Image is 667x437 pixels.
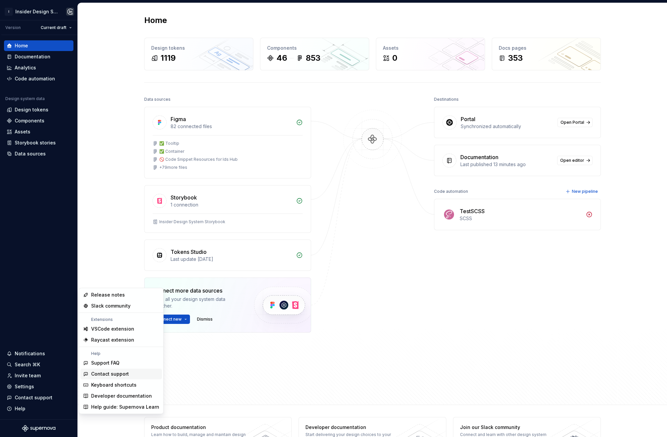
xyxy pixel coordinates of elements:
div: Contact support [91,371,129,377]
a: Assets [4,126,73,137]
div: 0 [392,53,397,63]
div: Developer documentation [91,393,152,399]
div: Storybook stories [15,139,56,146]
div: VSCode extension [91,326,134,332]
div: Contact support [15,394,52,401]
a: Code automation [4,73,73,84]
div: Settings [15,383,34,390]
div: Figma [171,115,186,123]
span: Dismiss [197,317,213,322]
div: TestSCSS [460,207,485,215]
div: 1 connection [171,201,292,208]
div: Keyboard shortcuts [91,382,137,388]
div: Code automation [434,187,468,196]
a: VSCode extension [80,324,162,334]
div: Connect more data sources [153,287,243,295]
div: Insider Design System Storybook [159,219,225,225]
div: Tokens Studio [171,248,207,256]
button: Connect new [153,315,190,324]
div: Raycast extension [91,337,134,343]
div: Support FAQ [91,360,120,366]
div: 853 [306,53,320,63]
button: Search ⌘K [4,359,73,370]
div: Storybook [171,193,197,201]
button: Notifications [4,348,73,359]
div: Docs pages [499,45,594,51]
div: Last published 13 minutes ago [460,161,553,168]
a: Open Portal [558,118,593,127]
span: New pipeline [572,189,598,194]
a: Support FAQ [80,358,162,368]
a: Developer documentation [80,391,162,401]
span: Open editor [560,158,584,163]
div: Components [267,45,362,51]
a: Data sources [4,148,73,159]
a: Design tokens [4,104,73,115]
a: Settings [4,381,73,392]
div: Notifications [15,350,45,357]
div: Design tokens [151,45,246,51]
div: Documentation [15,53,50,60]
a: Tokens StudioLast update [DATE] [144,240,311,271]
a: Storybook1 connectionInsider Design System Storybook [144,185,311,233]
button: IInsider Design SystemCagdas yildirim [1,4,76,19]
div: ✅ Tooltip [159,141,179,146]
button: Contact support [4,392,73,403]
div: Bring all your design system data together. [153,296,243,309]
button: Current draft [38,23,75,32]
a: Assets0 [376,38,485,70]
div: Suggestions [79,288,163,414]
button: New pipeline [564,187,601,196]
div: Assets [383,45,478,51]
div: Synchronized automatically [461,123,553,130]
a: Components [4,115,73,126]
div: Extensions [80,317,162,322]
a: Release notes [80,290,162,300]
a: Documentation [4,51,73,62]
div: Data sources [144,95,171,104]
div: 353 [508,53,523,63]
div: Search ⌘K [15,361,40,368]
div: I [5,8,13,16]
a: Components46853 [260,38,369,70]
a: Raycast extension [80,335,162,345]
svg: Supernova Logo [22,425,55,432]
a: Open editor [557,156,593,165]
span: Current draft [41,25,66,30]
div: Portal [461,115,475,123]
a: Invite team [4,370,73,381]
span: Open Portal [561,120,584,125]
a: Home [4,40,73,51]
div: Code automation [15,75,55,82]
div: Analytics [15,64,36,71]
div: + 79 more files [159,165,187,170]
div: Slack community [91,303,131,309]
button: Dismiss [194,315,216,324]
div: Help [80,351,162,356]
div: Design tokens [15,106,48,113]
a: Storybook stories [4,137,73,148]
a: Figma82 connected files✅ Tooltip✅ Container🚫 Code Snippet Resources for Ids Hub+79more files [144,107,311,178]
div: Documentation [460,153,498,161]
div: Invite team [15,372,41,379]
div: Home [15,42,28,49]
div: Join our Slack community [460,424,557,431]
div: Help guide: Supernova Learn [91,404,159,410]
a: Help guide: Supernova Learn [80,402,162,412]
button: Help [4,403,73,414]
div: 82 connected files [171,123,292,130]
span: Connect new [156,317,182,322]
div: 46 [276,53,287,63]
a: Docs pages353 [492,38,601,70]
div: Developer documentation [305,424,403,431]
div: Design system data [5,96,45,101]
div: SCSS [460,215,582,222]
div: Version [5,25,21,30]
h2: Home [144,15,167,26]
a: Design tokens1119 [144,38,253,70]
div: 1119 [161,53,176,63]
a: Analytics [4,62,73,73]
div: Help [15,405,25,412]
